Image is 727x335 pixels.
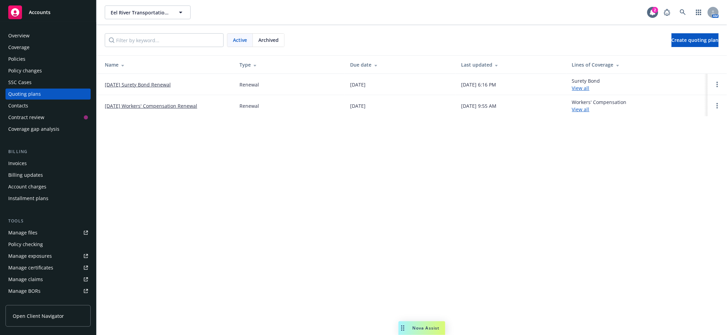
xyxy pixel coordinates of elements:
[5,148,91,155] div: Billing
[8,100,28,111] div: Contacts
[461,61,561,68] div: Last updated
[105,61,228,68] div: Name
[413,325,440,331] span: Nova Assist
[105,5,191,19] button: Eel River Transportation and Salvage, Inc.
[105,81,171,88] a: [DATE] Surety Bond Renewal
[29,10,51,15] span: Accounts
[239,61,339,68] div: Type
[8,65,42,76] div: Policy changes
[8,262,53,273] div: Manage certificates
[5,239,91,250] a: Policy checking
[5,42,91,53] a: Coverage
[572,77,600,92] div: Surety Bond
[713,102,722,110] a: Open options
[350,61,450,68] div: Due date
[5,65,91,76] a: Policy changes
[13,312,64,320] span: Open Client Navigator
[5,170,91,181] a: Billing updates
[8,286,41,297] div: Manage BORs
[676,5,690,19] a: Search
[5,262,91,273] a: Manage certificates
[399,321,445,335] button: Nova Assist
[5,124,91,135] a: Coverage gap analysis
[8,124,59,135] div: Coverage gap analysis
[572,99,627,113] div: Workers' Compensation
[652,7,658,13] div: 2
[5,77,91,88] a: SSC Cases
[8,42,30,53] div: Coverage
[111,9,170,16] span: Eel River Transportation and Salvage, Inc.
[5,251,91,262] a: Manage exposures
[572,106,590,113] a: View all
[5,89,91,100] a: Quoting plans
[105,33,224,47] input: Filter by keyword...
[5,3,91,22] a: Accounts
[8,227,37,238] div: Manage files
[8,170,43,181] div: Billing updates
[672,37,719,43] span: Create quoting plan
[5,112,91,123] a: Contract review
[8,239,43,250] div: Policy checking
[5,30,91,41] a: Overview
[572,61,702,68] div: Lines of Coverage
[8,112,44,123] div: Contract review
[258,36,279,44] span: Archived
[239,102,259,109] div: Renewal
[8,274,43,285] div: Manage claims
[8,193,48,204] div: Installment plans
[5,100,91,111] a: Contacts
[5,158,91,169] a: Invoices
[8,54,25,65] div: Policies
[5,227,91,238] a: Manage files
[692,5,706,19] a: Switch app
[5,286,91,297] a: Manage BORs
[572,85,590,91] a: View all
[5,193,91,204] a: Installment plans
[105,102,197,109] a: [DATE] Workers' Compensation Renewal
[461,81,496,88] div: [DATE] 6:16 PM
[8,251,52,262] div: Manage exposures
[8,297,60,308] div: Summary of insurance
[8,181,46,192] div: Account charges
[5,218,91,224] div: Tools
[5,54,91,65] a: Policies
[239,81,259,88] div: Renewal
[672,33,719,47] a: Create quoting plan
[660,5,674,19] a: Report a Bug
[5,274,91,285] a: Manage claims
[8,30,30,41] div: Overview
[350,102,366,109] div: [DATE]
[713,80,722,89] a: Open options
[8,77,32,88] div: SSC Cases
[8,89,41,100] div: Quoting plans
[5,181,91,192] a: Account charges
[399,321,407,335] div: Drag to move
[233,36,247,44] span: Active
[350,81,366,88] div: [DATE]
[8,158,27,169] div: Invoices
[461,102,496,109] div: [DATE] 9:55 AM
[5,297,91,308] a: Summary of insurance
